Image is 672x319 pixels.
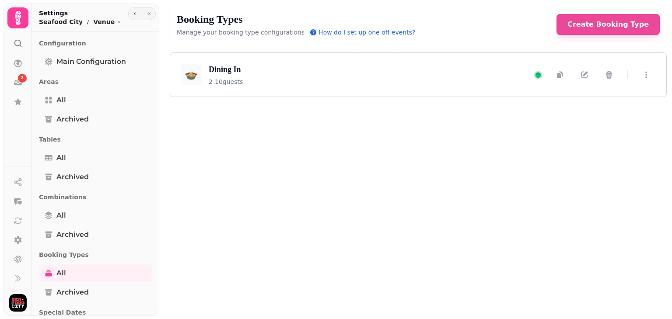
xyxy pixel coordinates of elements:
[185,68,198,82] span: 🍲
[56,229,89,240] span: Archived
[567,21,649,28] span: Create Booking Type
[39,189,152,205] p: Combinations
[39,53,152,70] a: Main Configuration
[39,247,152,263] p: Booking Types
[39,132,152,147] p: Tables
[39,284,152,301] a: Archived
[177,28,304,37] p: Manage your booking type configurations
[21,75,24,81] span: 2
[56,268,66,278] span: All
[7,294,28,312] button: User avatar
[39,91,152,109] a: All
[318,28,415,37] span: How do I set up one off events?
[56,153,66,163] span: All
[56,210,66,221] span: All
[39,17,122,26] nav: breadcrumb
[39,17,83,26] p: Seafood City
[39,168,152,186] a: Archived
[39,111,152,128] a: Archived
[56,56,126,67] span: Main Configuration
[39,207,152,224] a: All
[9,294,27,312] img: User avatar
[556,14,660,35] button: Create Booking Type
[209,77,243,86] span: 2 - 10 guests
[39,9,122,17] h2: Settings
[56,172,89,182] span: Archived
[39,264,152,282] a: All
[39,149,152,166] a: All
[39,35,152,51] p: Configuration
[56,114,89,125] span: Archived
[93,17,122,26] button: Venue
[39,226,152,243] a: Archived
[209,63,243,76] h3: Dining In
[177,12,415,26] h1: Booking Types
[310,28,415,37] button: How do I set up one off events?
[56,95,66,105] span: All
[39,74,152,90] p: Areas
[9,74,27,91] a: 2
[56,287,89,298] span: Archived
